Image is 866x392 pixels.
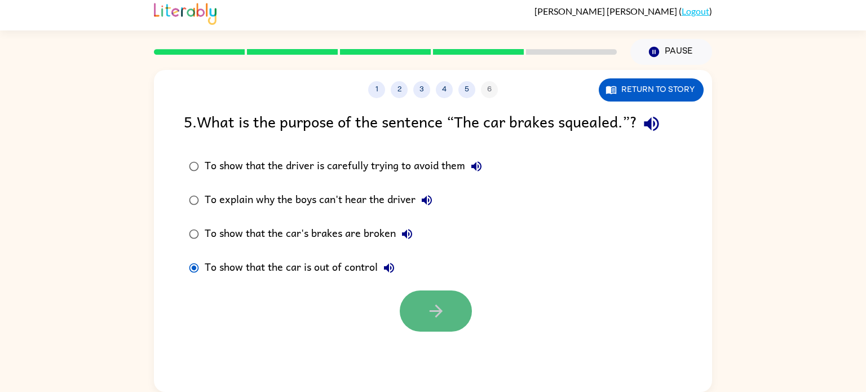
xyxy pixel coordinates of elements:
button: Pause [630,39,712,65]
div: To show that the driver is carefully trying to avoid them [205,155,488,178]
div: 5 . What is the purpose of the sentence “The car brakes squealed.”? [184,109,682,138]
button: To explain why the boys can't hear the driver [416,189,438,212]
button: To show that the driver is carefully trying to avoid them [465,155,488,178]
div: ( ) [534,6,712,16]
span: [PERSON_NAME] [PERSON_NAME] [534,6,679,16]
div: To show that the car is out of control [205,257,400,279]
button: 1 [368,81,385,98]
button: 3 [413,81,430,98]
button: Return to story [599,78,704,102]
button: 5 [458,81,475,98]
button: 2 [391,81,408,98]
button: 4 [436,81,453,98]
button: To show that the car's brakes are broken [396,223,418,245]
button: To show that the car is out of control [378,257,400,279]
div: To explain why the boys can't hear the driver [205,189,438,212]
div: To show that the car's brakes are broken [205,223,418,245]
a: Logout [682,6,709,16]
